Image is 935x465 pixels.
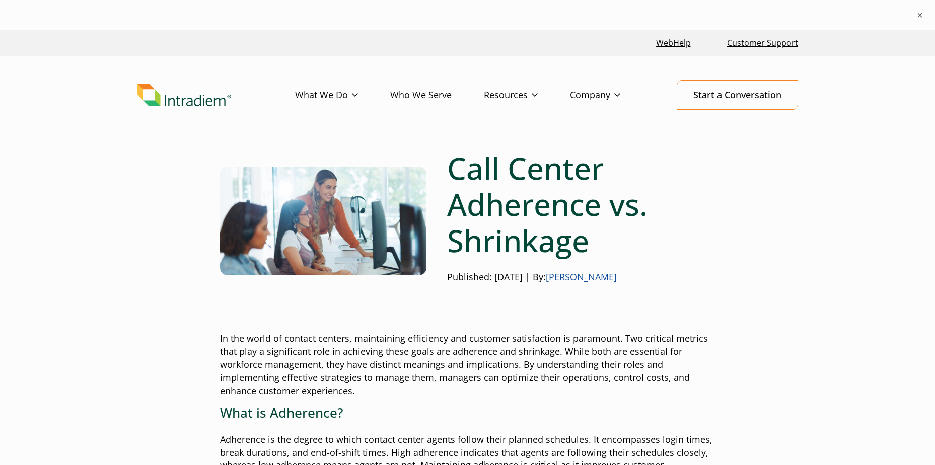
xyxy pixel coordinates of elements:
[570,81,653,110] a: Company
[295,81,390,110] a: What We Do
[137,84,295,107] a: Link to homepage of Intradiem
[723,32,802,54] a: Customer Support
[915,10,925,20] button: ×
[652,32,695,54] a: Link opens in a new window
[220,332,715,398] p: In the world of contact centers, maintaining efficiency and customer satisfaction is paramount. T...
[484,81,570,110] a: Resources
[220,167,426,275] img: 3 women in contact center looking at computers discussing adherence vs shrinkage
[677,80,798,110] a: Start a Conversation
[220,405,715,421] h3: What is Adherence?
[447,271,715,284] p: Published: [DATE] | By:
[546,271,617,283] a: [PERSON_NAME]
[447,150,715,259] h1: Call Center Adherence vs. Shrinkage
[390,81,484,110] a: Who We Serve
[137,84,231,107] img: Intradiem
